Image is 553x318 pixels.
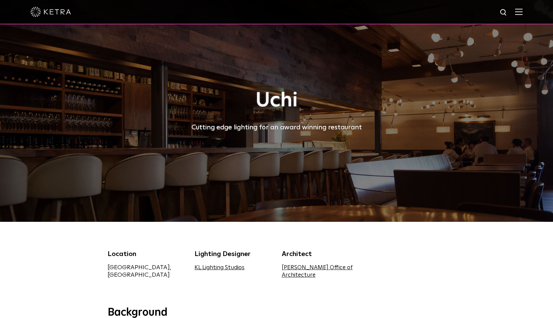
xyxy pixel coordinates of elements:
a: [PERSON_NAME] Office of Architecture [282,265,353,278]
div: Location [108,249,185,259]
div: Architect [282,249,359,259]
img: ketra-logo-2019-white [30,7,71,17]
div: Cutting edge lighting for an award winning restaurant [108,122,446,133]
h1: Uchi [108,89,446,112]
div: [GEOGRAPHIC_DATA], [GEOGRAPHIC_DATA] [108,264,185,279]
img: search icon [500,8,508,17]
img: Hamburger%20Nav.svg [515,8,523,15]
a: KL Lighting Studios [194,265,245,271]
div: Lighting Designer [194,249,272,259]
